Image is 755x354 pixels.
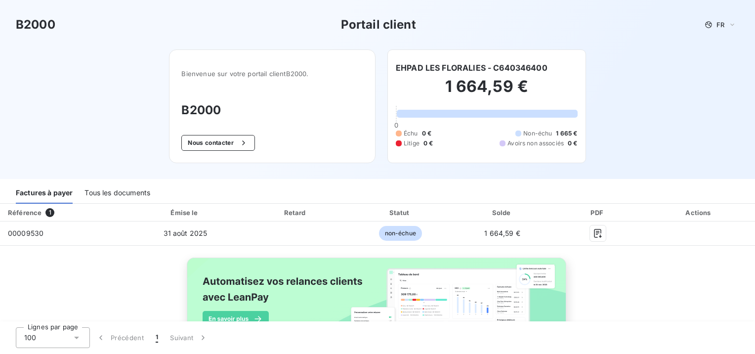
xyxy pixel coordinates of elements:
h6: EHPAD LES FLORALIES - C640346400 [396,62,547,74]
span: 00009530 [8,229,43,237]
span: 0 € [423,139,433,148]
span: 1 [156,333,158,343]
span: Non-échu [523,129,552,138]
div: Retard [245,208,347,218]
div: Référence [8,209,42,217]
span: non-échue [379,226,422,241]
span: 0 [394,121,398,129]
div: Tous les documents [84,183,150,204]
span: 1 [45,208,54,217]
span: 100 [24,333,36,343]
span: Bienvenue sur votre portail client B2000 . [181,70,363,78]
span: 31 août 2025 [164,229,208,237]
div: Solde [454,208,551,218]
button: Précédent [90,327,150,348]
div: PDF [555,208,641,218]
span: 0 € [422,129,431,138]
span: Litige [404,139,419,148]
h2: 1 664,59 € [396,77,578,106]
span: 1 664,59 € [484,229,520,237]
div: Actions [645,208,753,218]
div: Statut [351,208,450,218]
h3: B2000 [16,16,55,34]
span: 1 665 € [556,129,577,138]
h3: B2000 [181,101,363,119]
span: 0 € [568,139,577,148]
span: FR [716,21,724,29]
span: Échu [404,129,418,138]
button: Suivant [164,327,214,348]
button: Nous contacter [181,135,254,151]
div: Émise le [129,208,241,218]
div: Factures à payer [16,183,73,204]
button: 1 [150,327,164,348]
span: Avoirs non associés [507,139,564,148]
h3: Portail client [341,16,416,34]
